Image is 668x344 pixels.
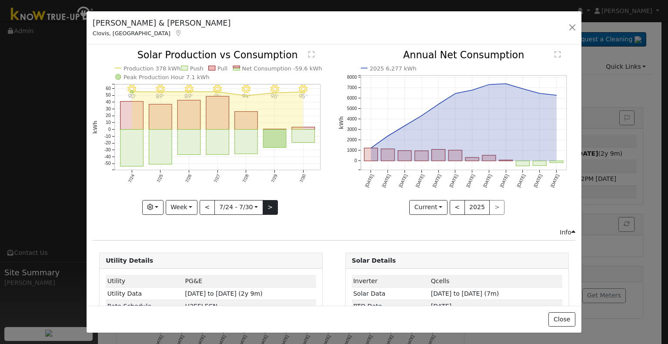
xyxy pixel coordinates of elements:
[364,148,377,161] rect: onclick=""
[398,174,408,188] text: [DATE]
[370,65,417,72] text: 2025 6,277 kWh
[504,82,508,86] circle: onclick=""
[499,174,510,188] text: [DATE]
[166,200,197,215] button: Week
[352,275,430,287] td: Inverter
[386,134,389,138] circle: onclick=""
[263,200,278,215] button: >
[431,150,445,161] rect: onclick=""
[177,130,200,155] rect: onclick=""
[190,65,204,72] text: Push
[213,174,221,184] text: 7/27
[106,107,111,111] text: 30
[214,200,263,215] button: 7/24 - 7/30
[130,90,133,93] circle: onclick=""
[470,89,474,92] circle: onclick=""
[352,257,396,264] strong: Solar Details
[106,114,111,118] text: 20
[347,148,357,153] text: 1000
[124,74,210,80] text: Peak Production Hour 7.1 kWh
[409,200,448,215] button: Current
[499,160,512,161] rect: onclick=""
[104,161,111,166] text: -50
[299,85,308,94] i: 7/30 - Clear
[185,85,194,94] i: 7/26 - Clear
[149,104,172,130] rect: onclick=""
[106,120,111,125] text: 10
[175,30,183,37] a: Map
[431,277,450,284] span: ID: 1054, authorized: 02/21/25
[124,65,180,72] text: Production 378 kWh
[550,161,563,163] rect: onclick=""
[104,141,111,146] text: -20
[235,130,258,154] rect: onclick=""
[271,174,278,184] text: 7/29
[420,114,423,118] circle: onclick=""
[560,228,575,237] div: Info
[242,85,250,94] i: 7/28 - MostlyClear
[120,102,144,130] rect: onclick=""
[482,156,496,161] rect: onclick=""
[137,50,298,61] text: Solar Production vs Consumption
[437,103,440,106] circle: onclick=""
[106,287,184,300] td: Utility Data
[448,174,459,188] text: [DATE]
[242,65,322,72] text: Net Consumption -59.6 kWh
[106,300,184,313] td: Rate Schedule
[106,275,184,287] td: Utility
[347,127,357,132] text: 3000
[149,130,172,164] rect: onclick=""
[206,97,229,130] rect: onclick=""
[482,174,493,188] text: [DATE]
[453,92,457,95] circle: onclick=""
[106,100,111,105] text: 40
[347,96,357,100] text: 6000
[104,148,111,153] text: -30
[120,130,144,167] rect: onclick=""
[214,85,222,94] i: 7/27 - Clear
[398,151,411,161] rect: onclick=""
[448,150,462,161] rect: onclick=""
[156,174,164,184] text: 7/25
[431,174,442,188] text: [DATE]
[487,83,491,87] circle: onclick=""
[177,100,200,130] rect: onclick=""
[347,75,357,80] text: 8000
[347,106,357,111] text: 5000
[104,154,111,159] text: -40
[533,174,543,188] text: [DATE]
[106,86,111,91] text: 60
[264,130,287,148] rect: onclick=""
[533,161,546,166] rect: onclick=""
[274,92,276,94] circle: onclick=""
[347,138,357,143] text: 2000
[200,200,215,215] button: <
[450,200,465,215] button: <
[548,312,575,327] button: Close
[108,127,111,132] text: 0
[188,91,190,93] circle: onclick=""
[217,65,227,72] text: Pull
[296,94,311,98] p: 95°
[242,174,250,184] text: 7/28
[245,95,247,97] circle: onclick=""
[235,112,258,130] rect: onclick=""
[185,303,217,310] span: F
[464,200,490,215] button: 2025
[465,174,476,188] text: [DATE]
[160,91,161,93] circle: onclick=""
[403,124,406,128] circle: onclick=""
[104,134,111,139] text: -10
[210,94,225,98] p: 91°
[184,174,192,184] text: 7/26
[93,17,230,29] h5: [PERSON_NAME] & [PERSON_NAME]
[217,91,218,93] circle: onclick=""
[403,50,524,61] text: Annual Net Consumption
[554,51,561,58] text: 
[521,87,524,90] circle: onclick=""
[264,129,287,130] rect: onclick=""
[206,130,229,155] rect: onclick=""
[381,149,394,161] rect: onclick=""
[93,30,170,37] span: Clovis, [GEOGRAPHIC_DATA]
[352,300,430,313] td: PTO Date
